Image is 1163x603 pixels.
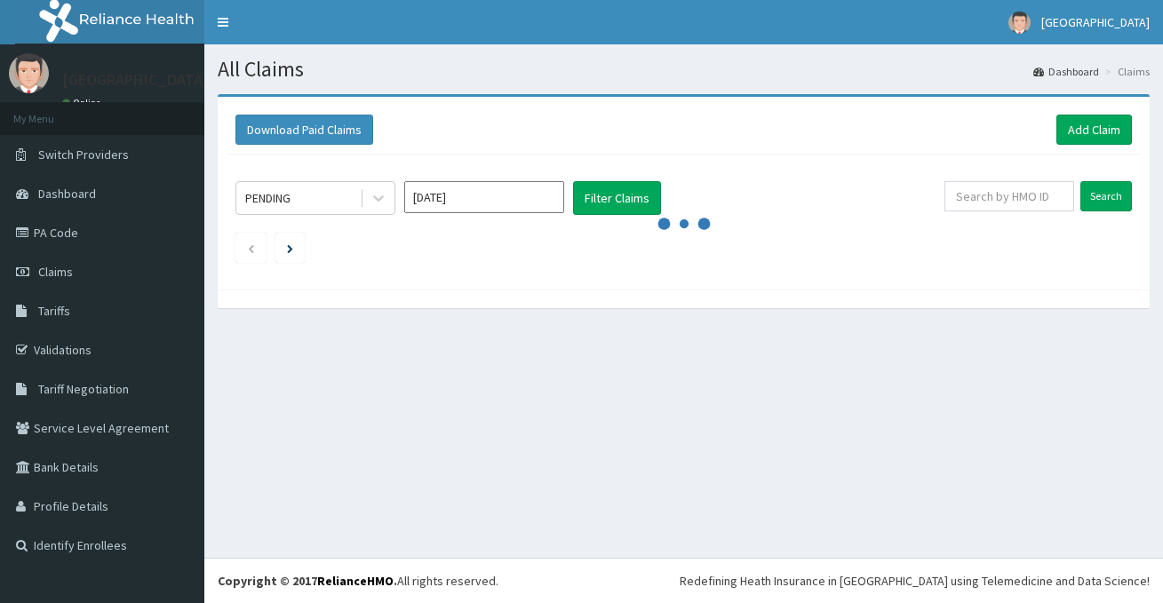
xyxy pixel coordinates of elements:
[657,197,711,250] svg: audio-loading
[218,573,397,589] strong: Copyright © 2017 .
[62,97,105,109] a: Online
[38,264,73,280] span: Claims
[204,558,1163,603] footer: All rights reserved.
[317,573,394,589] a: RelianceHMO
[235,115,373,145] button: Download Paid Claims
[1041,14,1150,30] span: [GEOGRAPHIC_DATA]
[1080,181,1132,211] input: Search
[38,147,129,163] span: Switch Providers
[245,189,291,207] div: PENDING
[287,240,293,256] a: Next page
[1008,12,1031,34] img: User Image
[247,240,255,256] a: Previous page
[218,58,1150,81] h1: All Claims
[680,572,1150,590] div: Redefining Heath Insurance in [GEOGRAPHIC_DATA] using Telemedicine and Data Science!
[38,381,129,397] span: Tariff Negotiation
[404,181,564,213] input: Select Month and Year
[38,303,70,319] span: Tariffs
[38,186,96,202] span: Dashboard
[1101,64,1150,79] li: Claims
[1033,64,1099,79] a: Dashboard
[944,181,1074,211] input: Search by HMO ID
[9,53,49,93] img: User Image
[573,181,661,215] button: Filter Claims
[1056,115,1132,145] a: Add Claim
[62,72,209,88] p: [GEOGRAPHIC_DATA]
